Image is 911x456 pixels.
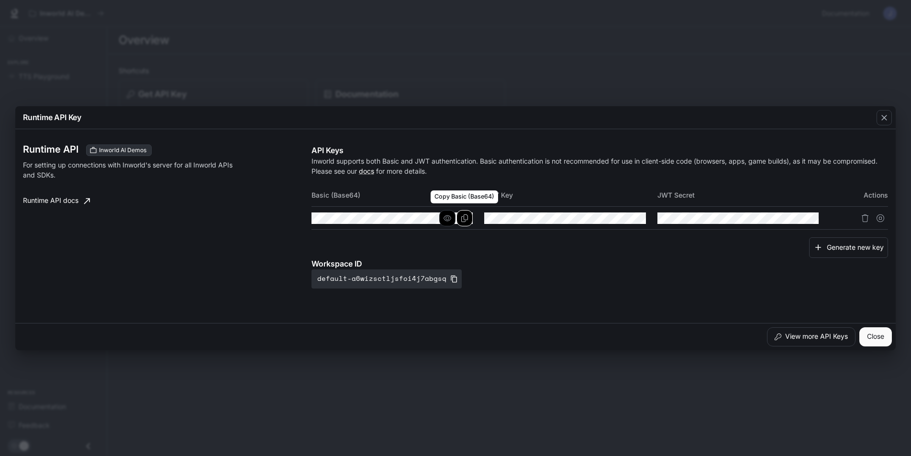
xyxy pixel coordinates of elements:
[311,156,888,176] p: Inworld supports both Basic and JWT authentication. Basic authentication is not recommended for u...
[873,211,888,226] button: Suspend API key
[830,184,888,207] th: Actions
[95,146,150,155] span: Inworld AI Demos
[809,237,888,258] button: Generate new key
[311,269,462,289] button: default-a6wizsctljsfoi4j7abgsq
[431,190,498,203] div: Copy Basic (Base64)
[484,184,657,207] th: JWT Key
[23,145,78,154] h3: Runtime API
[359,167,374,175] a: docs
[23,160,233,180] p: For setting up connections with Inworld's server for all Inworld APIs and SDKs.
[456,210,473,226] button: Copy Basic (Base64)
[657,184,831,207] th: JWT Secret
[311,145,888,156] p: API Keys
[23,111,81,123] p: Runtime API Key
[19,191,94,211] a: Runtime API docs
[311,184,485,207] th: Basic (Base64)
[859,327,892,346] button: Close
[857,211,873,226] button: Delete API key
[767,327,855,346] button: View more API Keys
[311,258,888,269] p: Workspace ID
[86,145,152,156] div: These keys will apply to your current workspace only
